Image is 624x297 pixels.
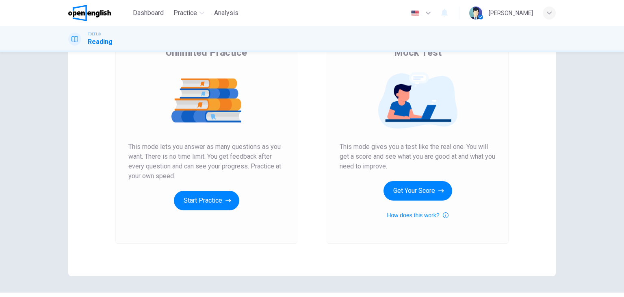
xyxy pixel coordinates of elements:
[170,6,208,20] button: Practice
[211,6,242,20] button: Analysis
[68,5,111,21] img: OpenEnglish logo
[394,46,442,59] span: Mock Test
[174,191,239,210] button: Start Practice
[128,142,284,181] span: This mode lets you answer as many questions as you want. There is no time limit. You get feedback...
[130,6,167,20] button: Dashboard
[410,10,420,16] img: en
[68,5,130,21] a: OpenEnglish logo
[214,8,238,18] span: Analysis
[383,181,452,201] button: Get Your Score
[387,210,448,220] button: How does this work?
[166,46,247,59] span: Unlimited Practice
[340,142,496,171] span: This mode gives you a test like the real one. You will get a score and see what you are good at a...
[489,8,533,18] div: [PERSON_NAME]
[469,7,482,20] img: Profile picture
[173,8,197,18] span: Practice
[133,8,164,18] span: Dashboard
[88,37,113,47] h1: Reading
[88,31,101,37] span: TOEFL®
